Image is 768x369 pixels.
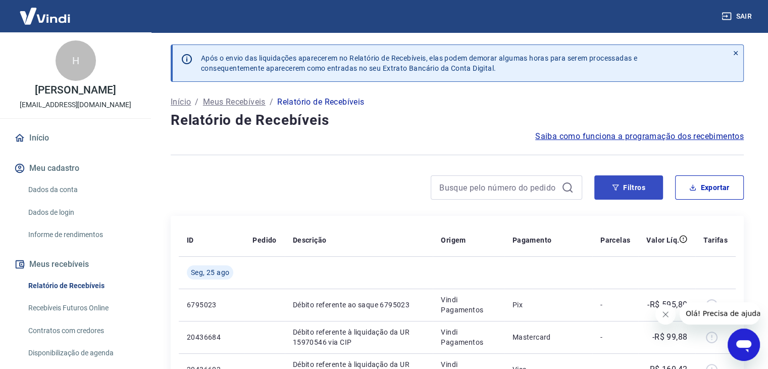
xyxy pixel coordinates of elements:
p: / [270,96,273,108]
input: Busque pelo número do pedido [439,180,557,195]
a: Início [171,96,191,108]
a: Informe de rendimentos [24,224,139,245]
p: Origem [441,235,466,245]
button: Filtros [594,175,663,200]
p: Parcelas [600,235,630,245]
p: ID [187,235,194,245]
button: Sair [720,7,756,26]
a: Disponibilização de agenda [24,343,139,363]
p: Vindi Pagamentos [441,327,496,347]
p: 20436684 [187,332,236,342]
p: -R$ 99,88 [652,331,688,343]
h4: Relatório de Recebíveis [171,110,744,130]
p: Pedido [252,235,276,245]
span: Seg, 25 ago [191,267,229,278]
a: Meus Recebíveis [203,96,266,108]
p: [PERSON_NAME] [35,85,116,96]
a: Dados da conta [24,179,139,200]
a: Relatório de Recebíveis [24,275,139,296]
iframe: Botão para abrir a janela de mensagens [728,329,760,361]
span: Olá! Precisa de ajuda? [6,7,85,15]
p: - [600,300,630,310]
a: Recebíveis Futuros Online [24,298,139,318]
p: 6795023 [187,300,236,310]
p: Débito referente à liquidação da UR 15970546 via CIP [293,327,425,347]
p: Pagamento [513,235,552,245]
iframe: Fechar mensagem [655,304,676,325]
button: Exportar [675,175,744,200]
p: [EMAIL_ADDRESS][DOMAIN_NAME] [20,100,131,110]
a: Dados de login [24,202,139,223]
button: Meus recebíveis [12,253,139,275]
p: Após o envio das liquidações aparecerem no Relatório de Recebíveis, elas podem demorar algumas ho... [201,53,637,73]
p: Mastercard [513,332,584,342]
p: / [195,96,198,108]
iframe: Mensagem da empresa [680,302,760,325]
button: Meu cadastro [12,157,139,179]
p: Vindi Pagamentos [441,295,496,315]
p: Tarifas [703,235,728,245]
img: Vindi [12,1,78,31]
p: -R$ 595,80 [647,299,687,311]
p: Valor Líq. [646,235,679,245]
p: Pix [513,300,584,310]
a: Saiba como funciona a programação dos recebimentos [535,130,744,143]
p: Descrição [293,235,327,245]
p: Débito referente ao saque 6795023 [293,300,425,310]
div: H [56,40,96,81]
p: - [600,332,630,342]
p: Relatório de Recebíveis [277,96,364,108]
a: Contratos com credores [24,320,139,341]
a: Início [12,127,139,149]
